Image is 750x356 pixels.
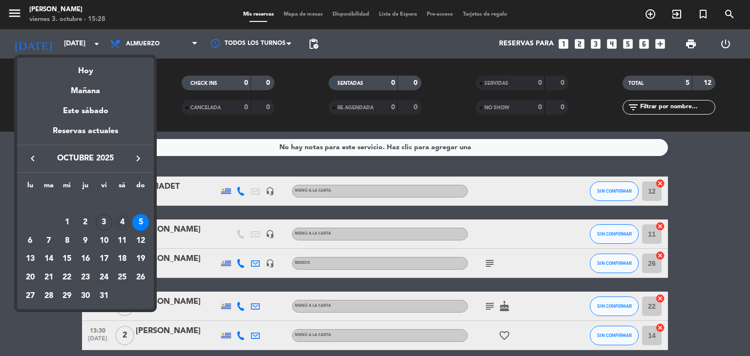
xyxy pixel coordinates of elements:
[59,288,75,304] div: 29
[95,213,113,232] td: 3 de octubre de 2025
[58,180,76,195] th: miércoles
[132,251,149,267] div: 19
[114,269,130,286] div: 25
[113,180,132,195] th: sábado
[22,251,39,267] div: 13
[76,250,95,268] td: 16 de octubre de 2025
[96,251,112,267] div: 17
[40,232,58,250] td: 7 de octubre de 2025
[95,180,113,195] th: viernes
[76,180,95,195] th: jueves
[131,232,150,250] td: 12 de octubre de 2025
[17,78,154,98] div: Mañana
[21,180,40,195] th: lunes
[77,214,94,231] div: 2
[113,250,132,268] td: 18 de octubre de 2025
[27,153,39,164] i: keyboard_arrow_left
[40,268,58,287] td: 21 de octubre de 2025
[113,213,132,232] td: 4 de octubre de 2025
[95,287,113,305] td: 31 de octubre de 2025
[41,288,57,304] div: 28
[17,58,154,78] div: Hoy
[59,251,75,267] div: 15
[42,152,129,165] span: octubre 2025
[96,269,112,286] div: 24
[59,233,75,249] div: 8
[22,269,39,286] div: 20
[131,180,150,195] th: domingo
[76,213,95,232] td: 2 de octubre de 2025
[131,268,150,287] td: 26 de octubre de 2025
[58,213,76,232] td: 1 de octubre de 2025
[95,250,113,268] td: 17 de octubre de 2025
[95,232,113,250] td: 10 de octubre de 2025
[77,269,94,286] div: 23
[114,251,130,267] div: 18
[21,268,40,287] td: 20 de octubre de 2025
[59,269,75,286] div: 22
[129,152,147,165] button: keyboard_arrow_right
[114,233,130,249] div: 11
[76,232,95,250] td: 9 de octubre de 2025
[131,213,150,232] td: 5 de octubre de 2025
[21,232,40,250] td: 6 de octubre de 2025
[24,152,42,165] button: keyboard_arrow_left
[21,287,40,305] td: 27 de octubre de 2025
[77,233,94,249] div: 9
[22,288,39,304] div: 27
[40,287,58,305] td: 28 de octubre de 2025
[132,233,149,249] div: 12
[21,250,40,268] td: 13 de octubre de 2025
[76,287,95,305] td: 30 de octubre de 2025
[132,269,149,286] div: 26
[40,250,58,268] td: 14 de octubre de 2025
[96,214,112,231] div: 3
[113,268,132,287] td: 25 de octubre de 2025
[17,125,154,145] div: Reservas actuales
[41,251,57,267] div: 14
[96,233,112,249] div: 10
[77,288,94,304] div: 30
[113,232,132,250] td: 11 de octubre de 2025
[96,288,112,304] div: 31
[58,232,76,250] td: 8 de octubre de 2025
[114,214,130,231] div: 4
[95,268,113,287] td: 24 de octubre de 2025
[58,268,76,287] td: 22 de octubre de 2025
[58,250,76,268] td: 15 de octubre de 2025
[41,269,57,286] div: 21
[132,214,149,231] div: 5
[21,195,150,213] td: OCT.
[17,98,154,125] div: Este sábado
[131,250,150,268] td: 19 de octubre de 2025
[77,251,94,267] div: 16
[40,180,58,195] th: martes
[22,233,39,249] div: 6
[41,233,57,249] div: 7
[132,153,144,164] i: keyboard_arrow_right
[58,287,76,305] td: 29 de octubre de 2025
[76,268,95,287] td: 23 de octubre de 2025
[59,214,75,231] div: 1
